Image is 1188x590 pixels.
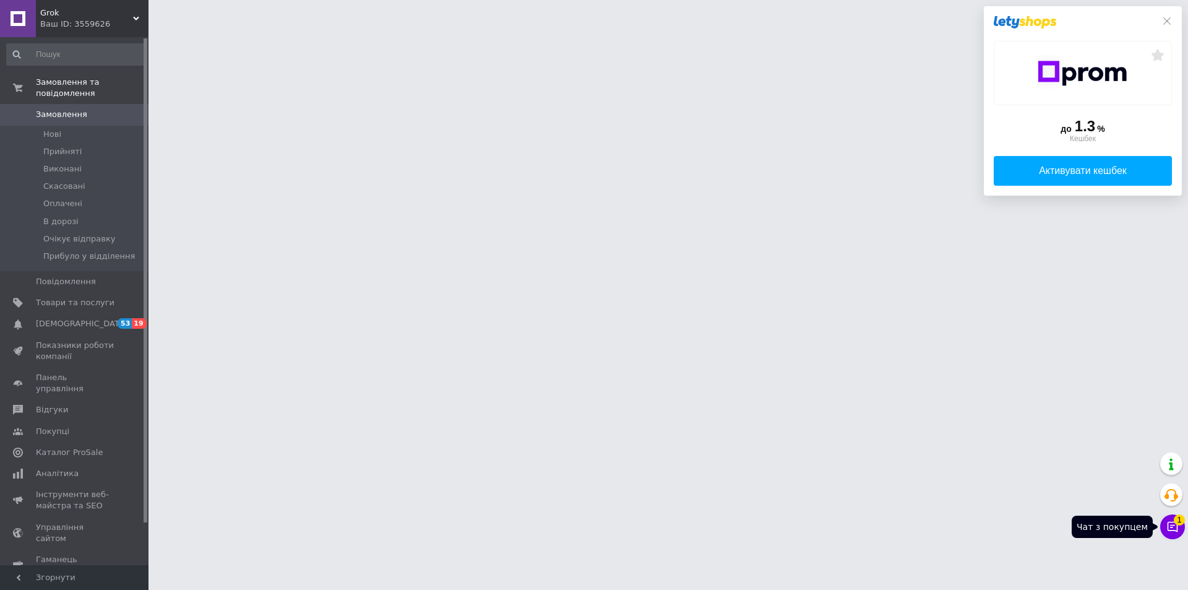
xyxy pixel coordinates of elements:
[43,129,61,140] span: Нові
[1072,516,1153,538] div: Чат з покупцем
[36,468,79,479] span: Аналітика
[36,77,148,99] span: Замовлення та повідомлення
[36,522,114,544] span: Управління сайтом
[132,318,146,329] span: 19
[36,109,87,120] span: Замовлення
[36,489,114,511] span: Інструменти веб-майстра та SEO
[118,318,132,329] span: 53
[36,426,69,437] span: Покупці
[36,297,114,308] span: Товари та послуги
[36,554,114,576] span: Гаманець компанії
[43,216,79,227] span: В дорозі
[36,447,103,458] span: Каталог ProSale
[6,43,146,66] input: Пошук
[43,233,116,245] span: Очікує відправку
[43,198,82,209] span: Оплачені
[40,7,133,19] span: Grok
[40,19,148,30] div: Ваш ID: 3559626
[43,146,82,157] span: Прийняті
[36,372,114,394] span: Панель управління
[36,340,114,362] span: Показники роботи компанії
[43,163,82,175] span: Виконані
[43,181,85,192] span: Скасовані
[36,276,96,287] span: Повідомлення
[36,404,68,415] span: Відгуки
[1174,514,1185,526] span: 1
[1160,514,1185,539] button: Чат з покупцем1
[36,318,127,329] span: [DEMOGRAPHIC_DATA]
[43,251,135,262] span: Прибуло у відділення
